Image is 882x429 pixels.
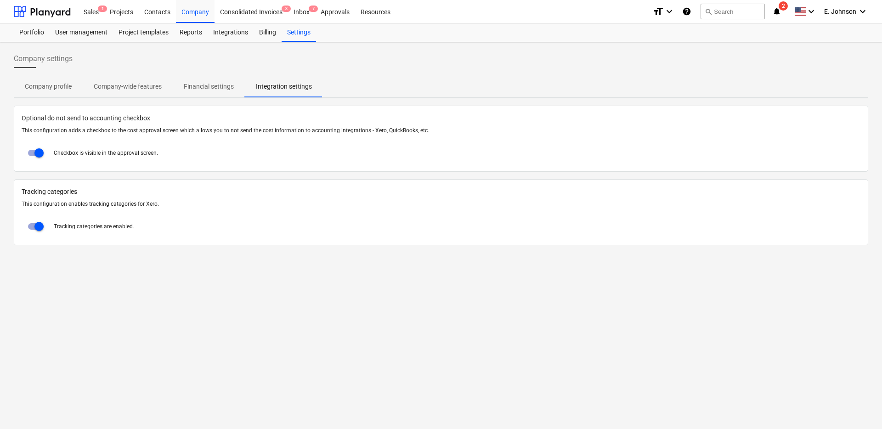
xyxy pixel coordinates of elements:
p: This configuration enables tracking categories for Xero. [22,200,860,208]
a: Billing [254,23,282,42]
i: Knowledge base [682,6,691,17]
p: Financial settings [184,82,234,91]
i: keyboard_arrow_down [857,6,868,17]
span: 2 [779,1,788,11]
p: Checkbox is visible in the approval screen. [54,149,158,157]
i: format_size [653,6,664,17]
span: Optional do not send to accounting checkbox [22,113,860,123]
p: Company-wide features [94,82,162,91]
i: keyboard_arrow_down [664,6,675,17]
p: Tracking categories are enabled. [54,223,134,231]
button: Search [701,4,765,19]
iframe: Chat Widget [836,385,882,429]
i: keyboard_arrow_down [806,6,817,17]
span: 3 [282,6,291,12]
p: Company profile [25,82,72,91]
span: 7 [309,6,318,12]
a: Project templates [113,23,174,42]
a: Integrations [208,23,254,42]
span: 1 [98,6,107,12]
a: Reports [174,23,208,42]
a: Portfolio [14,23,50,42]
span: search [705,8,712,15]
a: Settings [282,23,316,42]
i: notifications [772,6,781,17]
span: Tracking categories [22,187,860,197]
p: This configuration adds a checkbox to the cost approval screen which allows you to not send the c... [22,127,860,135]
a: User management [50,23,113,42]
p: Integration settings [256,82,312,91]
span: E. Johnson [824,8,856,15]
span: Company settings [14,53,73,64]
